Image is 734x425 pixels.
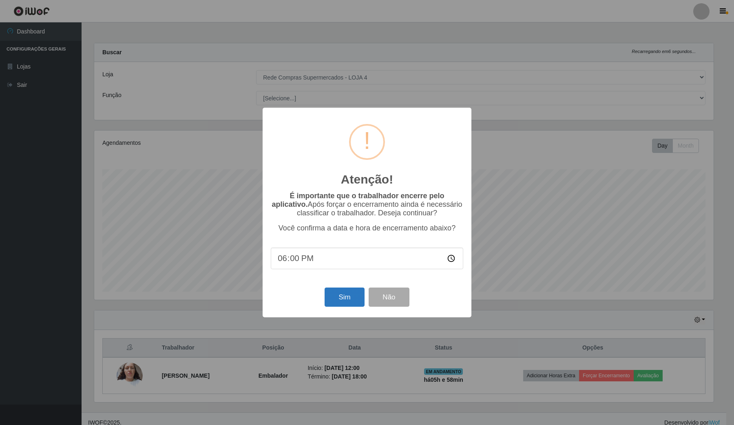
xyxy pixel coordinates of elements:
p: Após forçar o encerramento ainda é necessário classificar o trabalhador. Deseja continuar? [271,192,463,217]
b: É importante que o trabalhador encerre pelo aplicativo. [272,192,444,208]
h2: Atenção! [341,172,393,187]
button: Não [369,288,409,307]
p: Você confirma a data e hora de encerramento abaixo? [271,224,463,232]
button: Sim [325,288,364,307]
